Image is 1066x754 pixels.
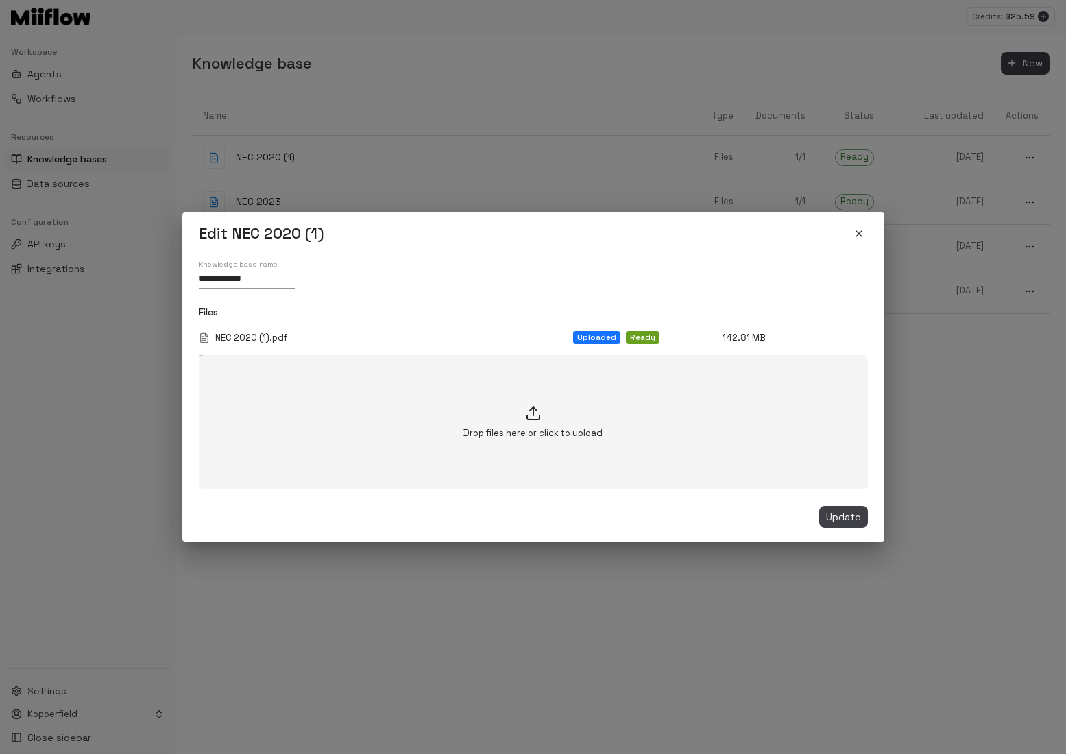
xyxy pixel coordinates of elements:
[723,332,766,345] p: 142.81 MB
[199,259,278,269] label: Knowledge base name
[463,427,603,440] p: Drop files here or click to upload
[573,331,620,344] div: Uploaded
[850,225,868,243] button: close
[630,334,655,341] span: Ready
[199,223,324,243] h5: Edit NEC 2020 (1)
[215,332,287,345] p: NEC 2020 (1).pdf
[199,305,868,320] h6: Files
[199,355,868,489] label: Drop files here or click to upload
[819,506,868,528] button: Update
